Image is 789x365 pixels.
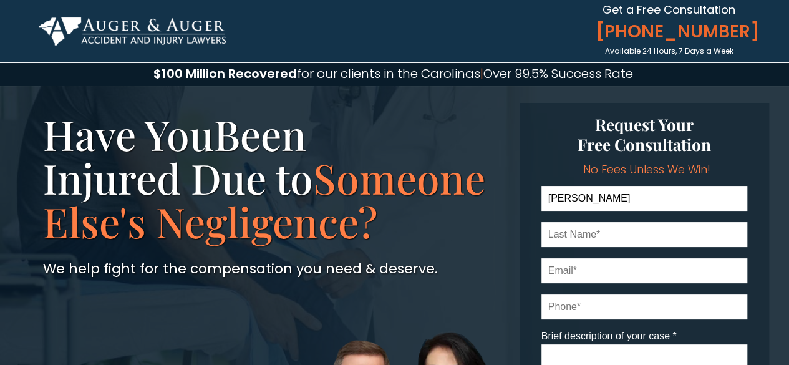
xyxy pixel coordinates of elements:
[480,65,483,82] span: |
[541,331,677,341] span: Brief description of your case *
[39,17,226,46] img: Auger & Auger Accident and Injury Lawyers
[43,150,485,249] span: Someone Else's Negligence?
[595,114,694,135] span: Request Your
[297,65,480,82] span: for our clients in the Carolinas
[483,65,633,82] span: Over 99.5% Success Rate
[43,259,438,278] span: We help fight for the compensation you need & deserve.
[541,186,747,211] input: First Name*
[583,162,710,177] span: No Fees Unless We Win!
[591,21,752,42] span: [PHONE_NUMBER]
[214,107,306,162] span: Been
[605,46,733,56] span: Available 24 Hours, 7 Days a Week
[541,294,747,319] input: Phone*
[541,258,747,283] input: Email*
[591,17,752,46] a: [PHONE_NUMBER]
[43,150,313,205] span: Injured Due to
[153,65,297,82] span: $100 Million Recovered
[541,222,747,247] input: Last Name*
[43,107,214,162] span: Have You
[603,2,735,17] span: Get a Free Consultation
[578,134,711,155] span: Free Consultation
